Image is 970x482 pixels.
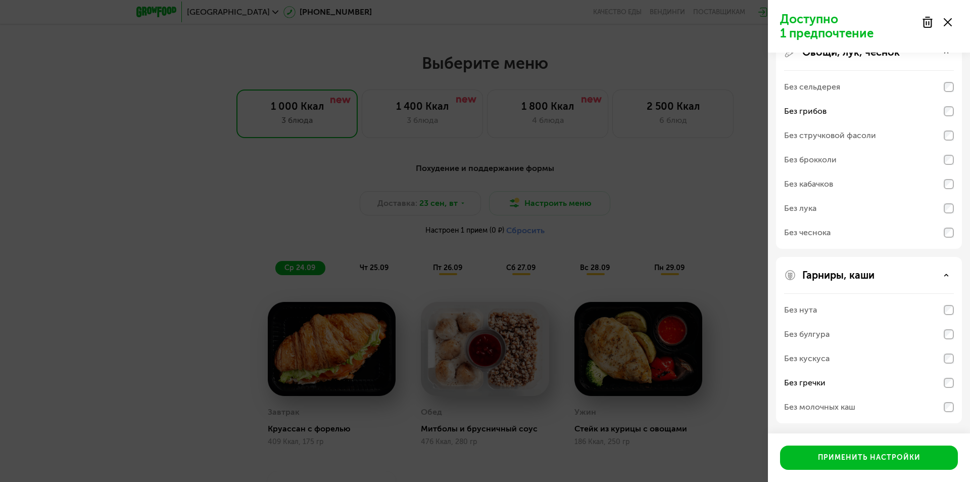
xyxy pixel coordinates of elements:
[784,227,831,239] div: Без чеснока
[818,453,920,463] div: Применить настройки
[784,401,855,413] div: Без молочных каш
[784,328,830,340] div: Без булгура
[784,129,876,142] div: Без стручковой фасоли
[784,202,816,214] div: Без лука
[784,304,817,316] div: Без нута
[784,81,840,93] div: Без сельдерея
[780,12,915,40] p: Доступно 1 предпочтение
[780,446,958,470] button: Применить настройки
[784,377,826,389] div: Без гречки
[784,178,833,190] div: Без кабачков
[802,269,875,281] p: Гарниры, каши
[784,154,837,166] div: Без брокколи
[784,353,830,365] div: Без кускуса
[784,105,827,117] div: Без грибов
